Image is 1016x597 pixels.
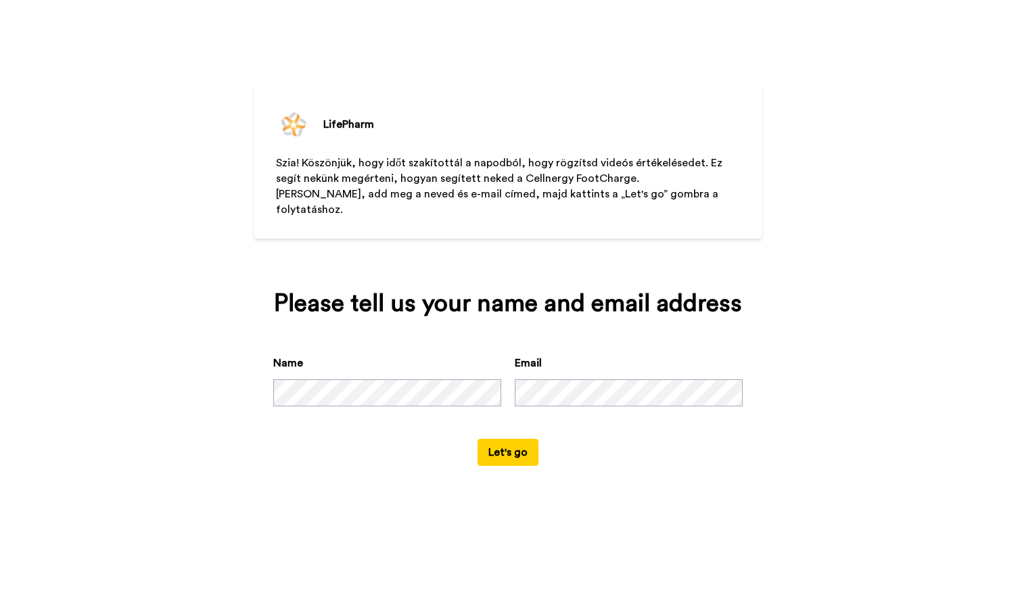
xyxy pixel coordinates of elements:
[273,290,743,317] div: Please tell us your name and email address
[515,355,542,371] label: Email
[276,189,721,215] span: [PERSON_NAME], add meg a neved és e-mail címed, majd kattints a „Let's go” gombra a folytatáshoz.
[273,355,303,371] label: Name
[276,158,725,184] span: Szia! Köszönjük, hogy időt szakítottál a napodból, hogy rögzítsd videós értékelésedet. Ez segít n...
[478,439,538,466] button: Let's go
[323,116,374,133] div: LifePharm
